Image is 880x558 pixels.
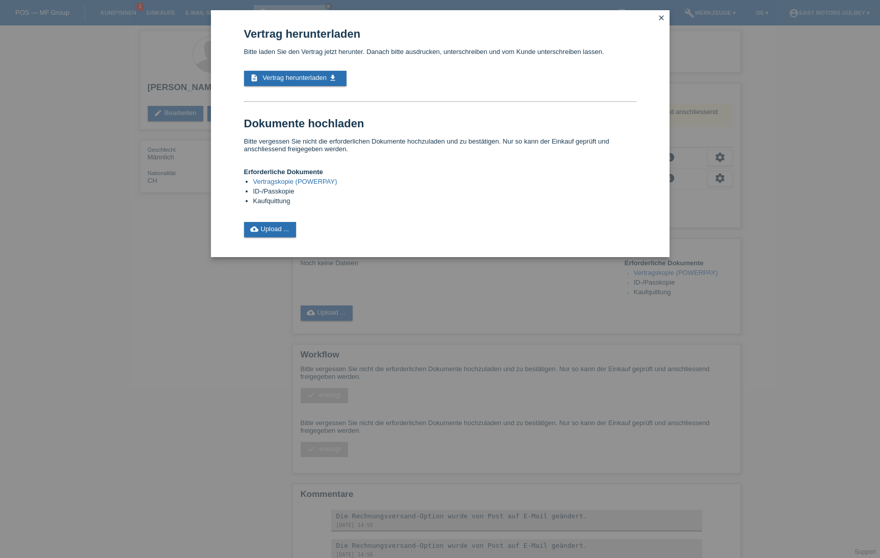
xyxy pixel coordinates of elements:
li: ID-/Passkopie [253,187,636,197]
h1: Vertrag herunterladen [244,27,636,40]
span: Vertrag herunterladen [262,74,327,81]
li: Kaufquittung [253,197,636,207]
p: Bitte laden Sie den Vertrag jetzt herunter. Danach bitte ausdrucken, unterschreiben und vom Kunde... [244,48,636,55]
a: cloud_uploadUpload ... [244,222,297,237]
h4: Erforderliche Dokumente [244,168,636,176]
a: Vertragskopie (POWERPAY) [253,178,337,185]
i: get_app [329,74,337,82]
i: description [250,74,258,82]
a: close [655,13,668,24]
i: close [657,14,665,22]
i: cloud_upload [250,225,258,233]
p: Bitte vergessen Sie nicht die erforderlichen Dokumente hochzuladen und zu bestätigen. Nur so kann... [244,137,636,153]
h1: Dokumente hochladen [244,117,636,130]
a: description Vertrag herunterladen get_app [244,71,346,86]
